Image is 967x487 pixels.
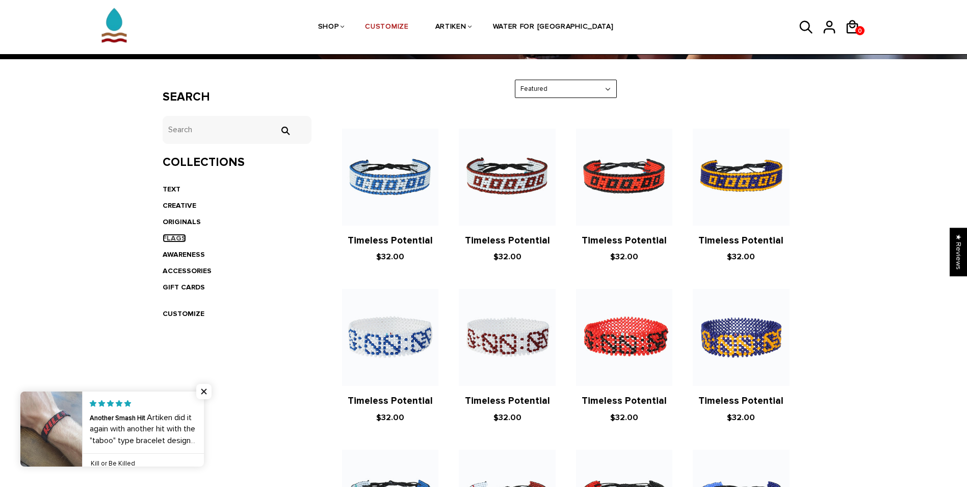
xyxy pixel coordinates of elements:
div: Click to open Judge.me floating reviews tab [950,228,967,276]
a: CUSTOMIZE [365,1,408,55]
a: Timeless Potential [348,395,433,407]
span: $32.00 [493,412,521,423]
a: FLAGS [163,234,186,242]
h3: Collections [163,155,312,170]
h3: Search [163,90,312,105]
a: SHOP [318,1,339,55]
a: Timeless Potential [582,395,667,407]
a: WATER FOR [GEOGRAPHIC_DATA] [493,1,614,55]
a: Timeless Potential [348,235,433,247]
a: Timeless Potential [465,235,550,247]
a: TEXT [163,185,180,193]
span: $32.00 [376,412,404,423]
a: Timeless Potential [582,235,667,247]
input: Search [275,126,295,135]
span: $32.00 [727,252,755,262]
a: ACCESSORIES [163,266,212,275]
input: Search [163,116,312,144]
span: $32.00 [493,252,521,262]
a: AWARENESS [163,250,205,259]
a: Timeless Potential [698,395,783,407]
span: $32.00 [610,252,638,262]
a: CUSTOMIZE [163,309,204,318]
span: Close popup widget [196,384,212,399]
a: GIFT CARDS [163,283,205,291]
span: $32.00 [610,412,638,423]
a: 0 [855,26,865,35]
span: $32.00 [727,412,755,423]
span: 0 [855,25,865,37]
a: ORIGINALS [163,217,201,226]
a: Timeless Potential [698,235,783,247]
span: $32.00 [376,252,404,262]
a: Timeless Potential [465,395,550,407]
a: CREATIVE [163,201,196,210]
a: ARTIKEN [435,1,466,55]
